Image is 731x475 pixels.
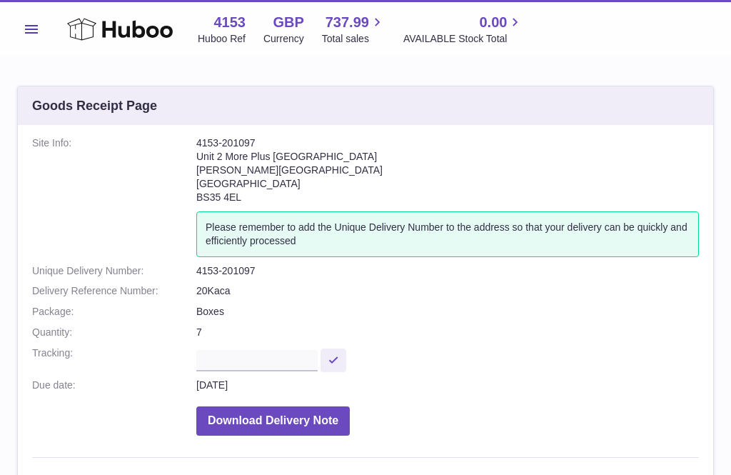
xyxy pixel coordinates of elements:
dt: Package: [32,305,196,319]
div: Huboo Ref [198,32,246,46]
div: Please remember to add the Unique Delivery Number to the address so that your delivery can be qui... [196,211,699,257]
dd: 7 [196,326,699,339]
h3: Goods Receipt Page [32,97,157,114]
span: 737.99 [326,13,369,32]
span: Total sales [322,32,385,46]
dd: 4153-201097 [196,264,699,278]
a: 0.00 AVAILABLE Stock Total [403,13,524,46]
dt: Quantity: [32,326,196,339]
dt: Unique Delivery Number: [32,264,196,278]
div: Currency [263,32,304,46]
dt: Delivery Reference Number: [32,284,196,298]
strong: 4153 [213,13,246,32]
dt: Site Info: [32,136,196,256]
button: Download Delivery Note [196,406,350,436]
dd: [DATE] [196,379,699,392]
dd: Boxes [196,305,699,319]
address: 4153-201097 Unit 2 More Plus [GEOGRAPHIC_DATA] [PERSON_NAME][GEOGRAPHIC_DATA] [GEOGRAPHIC_DATA] B... [196,136,699,211]
dt: Due date: [32,379,196,392]
dd: 20Kaca [196,284,699,298]
dt: Tracking: [32,346,196,371]
span: 0.00 [479,13,507,32]
a: 737.99 Total sales [322,13,385,46]
span: AVAILABLE Stock Total [403,32,524,46]
strong: GBP [273,13,303,32]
